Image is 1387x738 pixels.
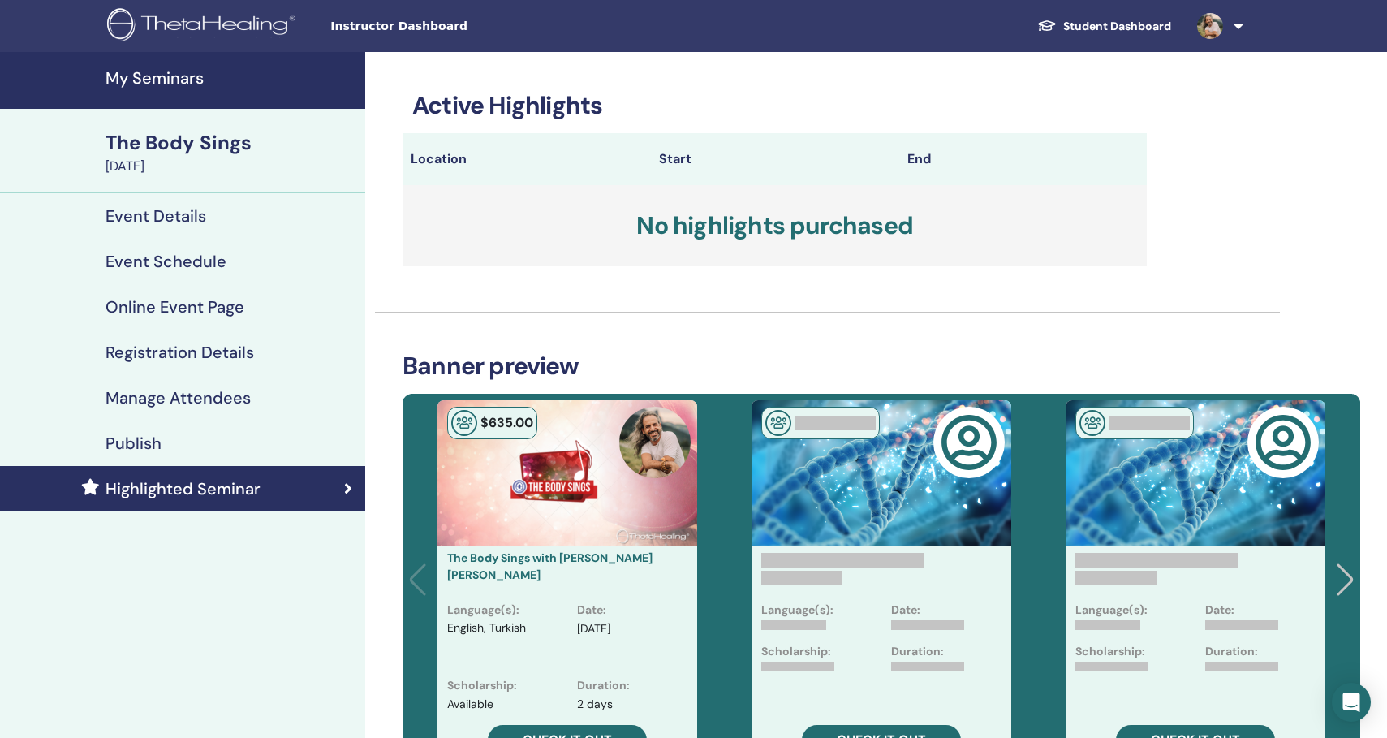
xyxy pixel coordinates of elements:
h4: My Seminars [106,68,355,88]
p: Duration: [891,643,944,660]
span: Instructor Dashboard [330,18,574,35]
th: Location [403,133,651,185]
p: Duration: [1205,643,1258,660]
p: 2 days [577,696,613,713]
p: Language(s): [761,602,833,619]
p: Duration : [577,677,630,694]
p: Date : [577,602,606,619]
img: default.jpg [619,407,691,478]
h4: Event Schedule [106,252,226,271]
img: graduation-cap-white.svg [1037,19,1057,32]
h4: Registration Details [106,343,254,362]
a: The Body Sings[DATE] [96,129,365,176]
p: English, Turkish [447,620,526,664]
div: Open Intercom Messenger [1332,683,1371,722]
p: Available [447,696,493,713]
h4: Event Details [106,206,206,226]
img: default.jpg [1197,13,1223,39]
p: Date: [891,602,920,619]
div: [DATE] [106,157,355,176]
p: [DATE] [577,620,610,637]
h3: No highlights purchased [403,185,1147,266]
h4: Publish [106,434,162,453]
th: End [899,133,1148,185]
span: $ 635 .00 [480,414,533,431]
img: In-Person Seminar [1079,410,1105,436]
img: user-circle-regular.svg [1255,414,1312,471]
h4: Online Event Page [106,297,244,317]
p: Scholarship: [761,643,831,660]
a: The Body Sings with [PERSON_NAME] [PERSON_NAME] [447,550,653,582]
th: Start [651,133,899,185]
img: user-circle-regular.svg [941,414,997,471]
h3: Banner preview [403,352,1360,381]
h4: Manage Attendees [106,388,251,408]
h3: Active Highlights [403,91,1147,120]
p: Language(s): [1075,602,1148,619]
h4: Highlighted Seminar [106,479,261,498]
div: The Body Sings [106,129,355,157]
p: Language(s) : [447,602,519,619]
p: Scholarship: [1075,643,1145,660]
img: In-Person Seminar [765,410,791,436]
p: Date: [1205,602,1234,619]
p: Scholarship : [447,677,517,694]
img: In-Person Seminar [451,410,477,436]
a: Student Dashboard [1024,11,1184,41]
img: logo.png [107,8,301,45]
